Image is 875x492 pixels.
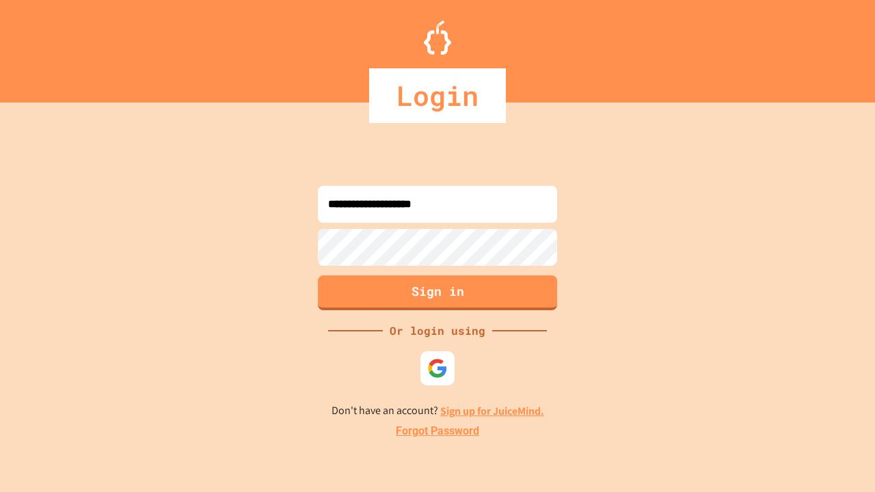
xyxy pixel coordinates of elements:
img: Logo.svg [424,20,451,55]
a: Sign up for JuiceMind. [440,404,544,418]
img: google-icon.svg [427,358,448,379]
p: Don't have an account? [332,402,544,420]
a: Forgot Password [396,423,479,439]
div: Or login using [383,323,492,339]
div: Login [369,68,506,123]
button: Sign in [318,275,557,310]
